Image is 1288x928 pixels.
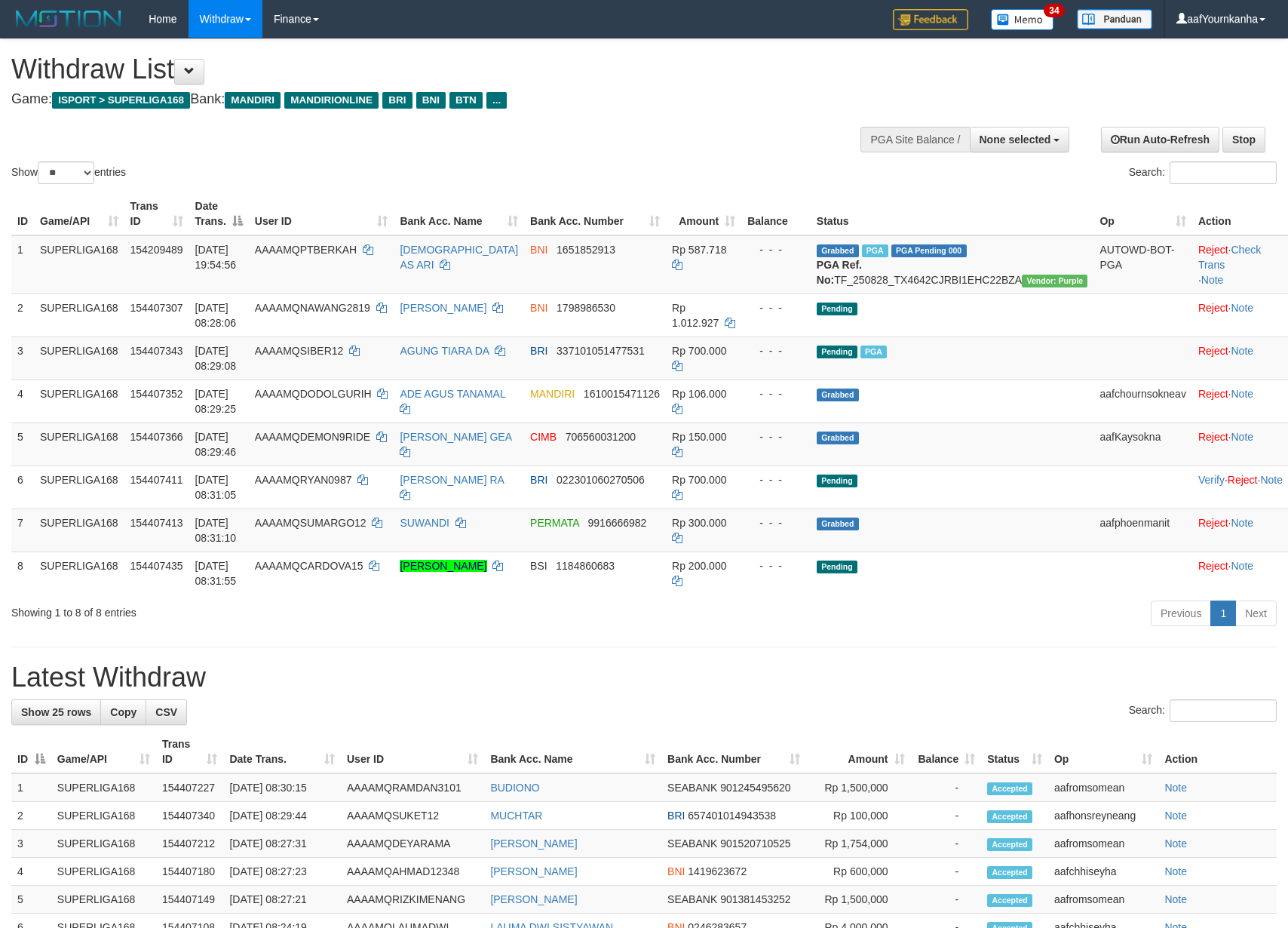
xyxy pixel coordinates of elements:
[1151,601,1211,626] a: Previous
[195,388,237,415] span: [DATE] 08:29:25
[11,235,34,294] td: 1
[893,9,968,30] img: Feedback.jpg
[11,8,126,30] img: MOTION_logo.png
[667,865,685,877] span: BNI
[11,92,844,107] h4: Game: Bank:
[987,782,1032,795] span: Accepted
[34,379,124,423] td: SUPERLIGA168
[806,730,911,773] th: Amount: activate to sort column ascending
[225,92,281,109] span: MANDIRI
[400,388,505,400] a: ADE AGUS TANAMAL
[416,92,446,109] span: BNI
[189,192,249,235] th: Date Trans.: activate to sort column descending
[1228,474,1258,486] a: Reject
[195,474,237,501] span: [DATE] 08:31:05
[400,474,504,486] a: [PERSON_NAME] RA
[400,302,486,314] a: [PERSON_NAME]
[672,517,726,529] span: Rp 300.000
[672,244,726,256] span: Rp 587.718
[52,92,190,109] span: ISPORT > SUPERLIGA168
[661,730,806,773] th: Bank Acc. Number: activate to sort column ascending
[255,517,366,529] span: AAAAMQSUMARGO12
[720,893,790,905] span: Copy 901381453252 to clipboard
[34,466,124,509] td: SUPERLIGA168
[1164,837,1187,850] a: Note
[341,802,484,830] td: AAAAMQSUKET12
[1129,699,1277,722] label: Search:
[911,773,982,802] td: -
[255,560,363,572] span: AAAAMQCARDOVA15
[911,802,982,830] td: -
[672,560,726,572] span: Rp 200.000
[1022,275,1087,287] span: Vendor URL: https://trx4.1velocity.biz
[1164,782,1187,794] a: Note
[1164,865,1187,877] a: Note
[980,134,1051,146] span: None selected
[806,773,911,802] td: Rp 1,500,000
[11,599,526,620] div: Showing 1 to 8 of 8 entries
[1201,274,1224,286] a: Note
[130,431,183,443] span: 154407366
[34,235,124,294] td: SUPERLIGA168
[284,92,379,109] span: MANDIRIONLINE
[817,346,857,358] span: Pending
[584,388,660,400] span: Copy 1610015471126 to clipboard
[1198,244,1261,271] a: Check Trans
[341,773,484,802] td: AAAAMQRAMDAN3101
[557,244,615,256] span: Copy 1651852913 to clipboard
[484,730,661,773] th: Bank Acc. Name: activate to sort column ascending
[806,858,911,886] td: Rp 600,000
[817,518,859,530] span: Grabbed
[1231,345,1253,357] a: Note
[747,386,805,401] div: - - -
[11,161,126,184] label: Show entries
[747,429,805,444] div: - - -
[490,782,539,794] a: BUDIONO
[672,431,726,443] span: Rp 150.000
[817,244,859,257] span: Grabbed
[987,810,1032,823] span: Accepted
[11,830,51,858] td: 3
[557,302,615,314] span: Copy 1798986530 to clipboard
[51,858,156,886] td: SUPERLIGA168
[667,893,717,905] span: SEABANK
[557,345,645,357] span: Copy 337101051477531 to clipboard
[11,423,34,466] td: 5
[11,54,844,85] h1: Withdraw List
[51,802,156,830] td: SUPERLIGA168
[21,706,91,718] span: Show 25 rows
[490,893,577,905] a: [PERSON_NAME]
[1231,388,1253,400] a: Note
[891,244,967,257] span: PGA Pending
[255,431,370,443] span: AAAAMQDEMON9RIDE
[747,558,805,573] div: - - -
[130,560,183,572] span: 154407435
[223,802,341,830] td: [DATE] 08:29:44
[530,560,547,572] span: BSI
[255,345,344,357] span: AAAAMQSIBER12
[688,810,776,822] span: Copy 657401014943538 to clipboard
[34,192,124,235] th: Game/API: activate to sort column ascending
[156,773,223,802] td: 154407227
[223,773,341,802] td: [DATE] 08:30:15
[341,730,484,773] th: User ID: activate to sort column ascending
[51,730,156,773] th: Game/API: activate to sort column ascending
[156,886,223,914] td: 154407149
[970,127,1070,152] button: None selected
[1170,699,1277,722] input: Search:
[51,773,156,802] td: SUPERLIGA168
[130,474,183,486] span: 154407411
[100,699,146,725] a: Copy
[400,345,489,357] a: AGUNG TIARA DA
[1164,810,1187,822] a: Note
[341,830,484,858] td: AAAAMQDEYARAMA
[911,886,982,914] td: -
[1048,886,1158,914] td: aafromsomean
[530,474,547,486] span: BRI
[1198,431,1228,443] a: Reject
[223,886,341,914] td: [DATE] 08:27:21
[911,730,982,773] th: Balance: activate to sort column ascending
[11,802,51,830] td: 2
[195,244,237,271] span: [DATE] 19:54:56
[11,192,34,235] th: ID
